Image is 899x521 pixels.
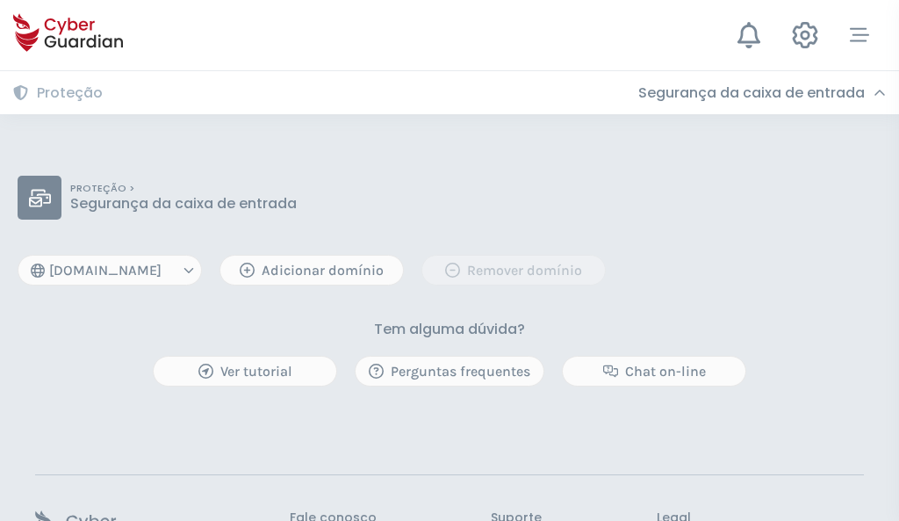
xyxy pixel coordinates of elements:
button: Ver tutorial [153,356,337,387]
p: Segurança da caixa de entrada [70,195,297,213]
div: Perguntas frequentes [369,361,530,382]
h3: Tem alguma dúvida? [374,321,525,338]
button: Perguntas frequentes [355,356,544,387]
div: Remover domínio [435,260,592,281]
h3: Segurança da caixa de entrada [638,84,865,102]
button: Adicionar domínio [219,255,404,286]
p: PROTEÇÃO > [70,183,297,195]
h3: Proteção [37,84,103,102]
button: Chat on-line [562,356,746,387]
div: Segurança da caixa de entrada [638,84,886,102]
div: Ver tutorial [167,361,323,382]
div: Chat on-line [576,361,732,382]
button: Remover domínio [421,255,606,286]
div: Adicionar domínio [234,260,390,281]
